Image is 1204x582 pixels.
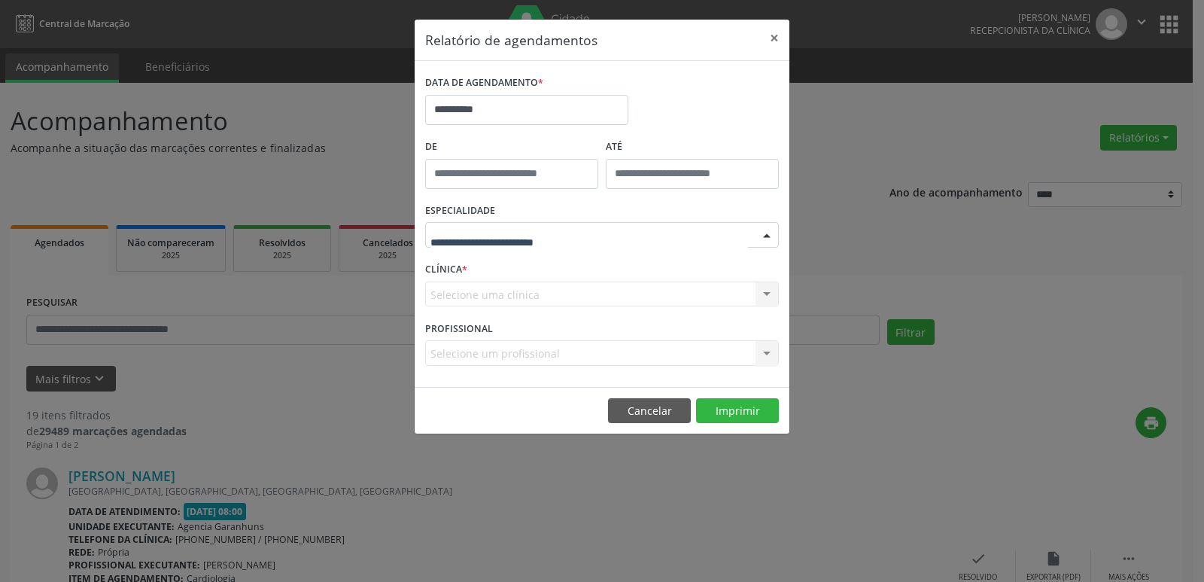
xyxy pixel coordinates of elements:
label: ESPECIALIDADE [425,200,495,223]
label: DATA DE AGENDAMENTO [425,72,543,95]
h5: Relatório de agendamentos [425,30,597,50]
label: ATÉ [606,136,779,159]
button: Close [759,20,789,56]
label: De [425,136,598,159]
